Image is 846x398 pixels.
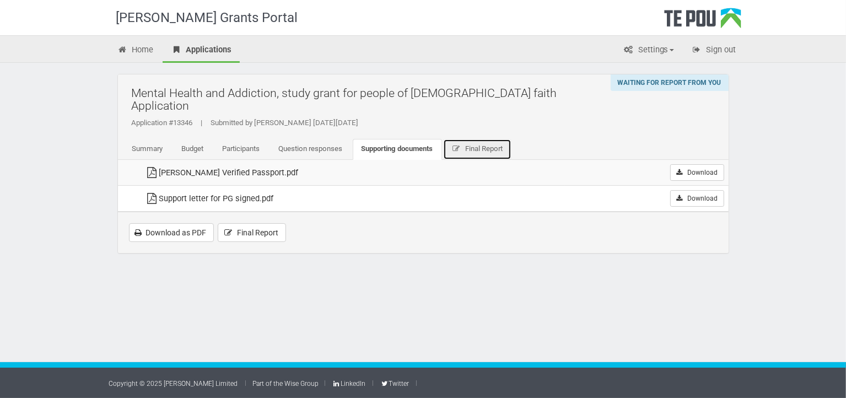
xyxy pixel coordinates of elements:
td: [PERSON_NAME] Verified Passport.pdf [141,160,564,186]
a: Applications [163,39,240,63]
a: LinkedIn [332,380,365,388]
h2: Mental Health and Addiction, study grant for people of [DEMOGRAPHIC_DATA] faith Application [132,80,720,119]
a: Budget [173,139,213,160]
a: Final Report [443,139,512,160]
span: Final Report [465,144,503,153]
a: Summary [123,139,172,160]
a: Part of the Wise Group [253,380,319,388]
span: Final Report [238,228,279,237]
div: Waiting for report from you [611,74,729,91]
a: Download [670,164,724,181]
a: Final Report [218,223,286,242]
a: Download [670,190,724,207]
a: Home [109,39,162,63]
a: Download as PDF [129,223,214,242]
a: Settings [615,39,682,63]
a: Supporting documents [353,139,442,160]
a: Twitter [380,380,409,388]
a: Copyright © 2025 [PERSON_NAME] Limited [109,380,238,388]
a: Sign out [683,39,745,63]
div: Te Pou Logo [664,8,741,35]
a: Participants [214,139,269,160]
span: | [193,119,211,127]
a: Question responses [270,139,352,160]
div: Application #13346 Submitted by [PERSON_NAME] [DATE][DATE] [132,118,720,128]
td: Support letter for PG signed.pdf [141,186,564,212]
